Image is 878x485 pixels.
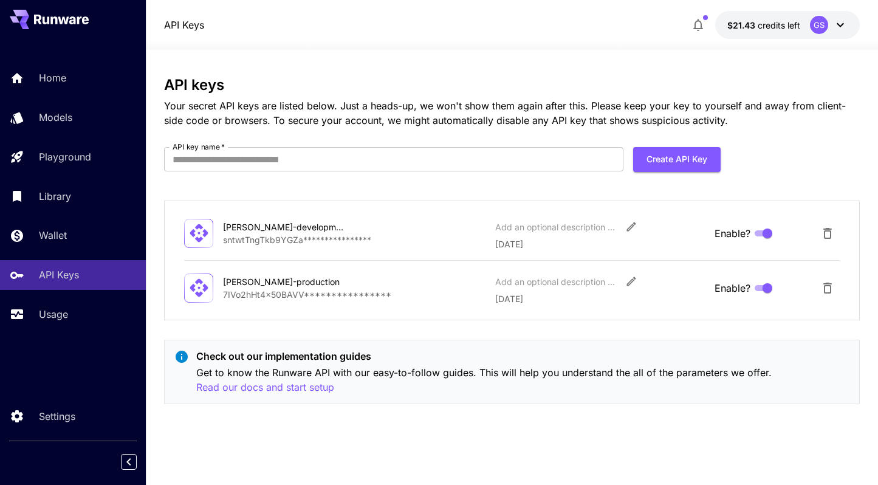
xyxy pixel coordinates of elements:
div: GS [810,16,828,34]
p: Check out our implementation guides [196,349,849,363]
p: Settings [39,409,75,424]
span: Enable? [715,281,750,295]
p: [DATE] [495,292,705,305]
div: Add an optional description or comment [495,221,617,233]
nav: breadcrumb [164,18,204,32]
button: $21.4343GS [715,11,860,39]
button: Edit [620,270,642,292]
button: Collapse sidebar [121,454,137,470]
label: API key name [173,142,225,152]
span: $21.43 [727,20,758,30]
button: Create API Key [633,147,721,172]
h3: API keys [164,77,860,94]
a: API Keys [164,18,204,32]
span: Enable? [715,226,750,241]
p: Home [39,71,66,85]
span: credits left [758,20,800,30]
div: [PERSON_NAME]-development [223,221,345,233]
p: API Keys [39,267,79,282]
p: Usage [39,307,68,322]
div: $21.4343 [727,19,800,32]
p: Library [39,189,71,204]
div: Add an optional description or comment [495,275,617,288]
p: [DATE] [495,238,705,250]
div: [PERSON_NAME]-production [223,275,345,288]
button: Edit [620,216,642,238]
button: Delete API Key [815,221,840,246]
p: Your secret API keys are listed below. Just a heads-up, we won't show them again after this. Plea... [164,98,860,128]
p: Playground [39,150,91,164]
button: Read our docs and start setup [196,380,334,395]
div: Collapse sidebar [130,451,146,473]
button: Delete API Key [815,276,840,300]
p: Wallet [39,228,67,243]
p: Models [39,110,72,125]
p: Get to know the Runware API with our easy-to-follow guides. This will help you understand the all... [196,365,849,395]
